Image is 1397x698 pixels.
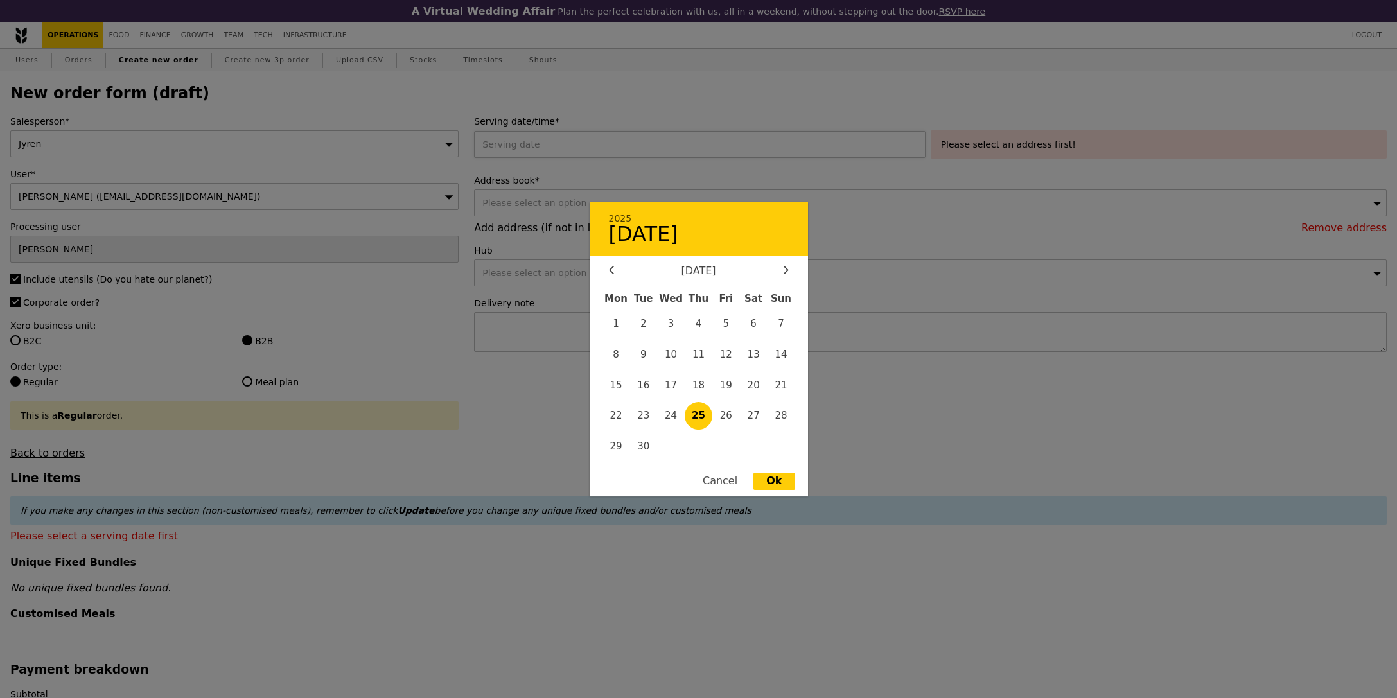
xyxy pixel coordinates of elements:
[712,341,740,369] span: 12
[602,310,630,338] span: 1
[629,310,657,338] span: 2
[629,287,657,310] div: Tue
[685,371,712,399] span: 18
[768,341,795,369] span: 14
[740,341,768,369] span: 13
[768,310,795,338] span: 7
[753,473,795,491] div: Ok
[740,287,768,310] div: Sat
[629,433,657,460] span: 30
[768,287,795,310] div: Sun
[768,402,795,430] span: 28
[609,223,789,244] div: [DATE]
[602,341,630,369] span: 8
[690,473,750,491] div: Cancel
[712,287,740,310] div: Fri
[629,371,657,399] span: 16
[740,371,768,399] span: 20
[712,371,740,399] span: 19
[629,341,657,369] span: 9
[685,287,712,310] div: Thu
[712,310,740,338] span: 5
[768,371,795,399] span: 21
[602,371,630,399] span: 15
[657,287,685,310] div: Wed
[657,310,685,338] span: 3
[602,287,630,310] div: Mon
[685,402,712,430] span: 25
[609,213,789,224] div: 2025
[629,402,657,430] span: 23
[657,402,685,430] span: 24
[740,310,768,338] span: 6
[602,402,630,430] span: 22
[685,341,712,369] span: 11
[657,371,685,399] span: 17
[609,265,789,277] div: [DATE]
[657,341,685,369] span: 10
[602,433,630,460] span: 29
[740,402,768,430] span: 27
[685,310,712,338] span: 4
[712,402,740,430] span: 26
